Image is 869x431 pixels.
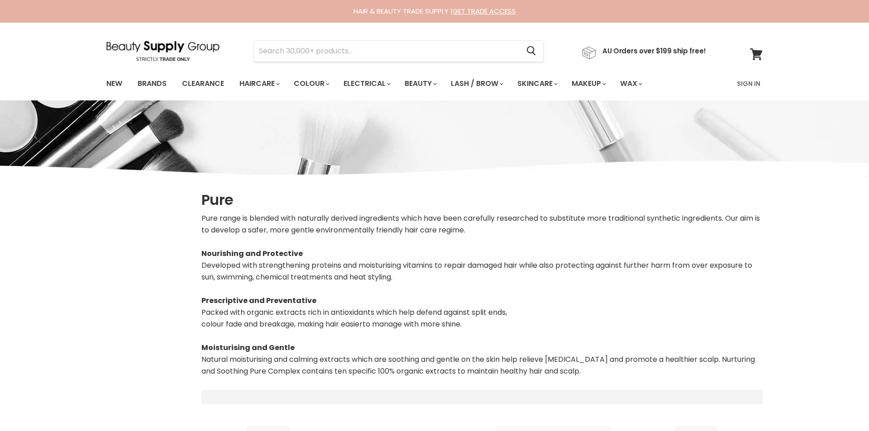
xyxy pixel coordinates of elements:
a: Clearance [175,74,231,93]
a: Beauty [398,74,442,93]
nav: Main [95,71,774,97]
a: GET TRADE ACCESS [453,6,516,16]
strong: Prescriptive and Preventative [201,295,316,306]
form: Product [254,40,544,62]
a: New [100,74,129,93]
a: Wax [613,74,648,93]
div: Pure range is blended with naturally derived ingredients which have been carefully researched to ... [201,213,763,377]
h1: Pure [201,190,763,209]
a: Electrical [337,74,396,93]
button: Search [519,41,543,62]
a: Haircare [233,74,285,93]
a: Brands [131,74,173,93]
strong: Moisturising and Gentle [201,342,295,353]
div: HAIR & BEAUTY TRADE SUPPLY | [95,7,774,16]
ul: Main menu [100,71,691,97]
a: Skincare [511,74,563,93]
input: Search [254,41,519,62]
a: Sign In [731,74,766,93]
a: Lash / Brow [444,74,509,93]
a: Makeup [565,74,611,93]
strong: Nourishing and Protective [201,248,303,259]
a: Colour [287,74,335,93]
